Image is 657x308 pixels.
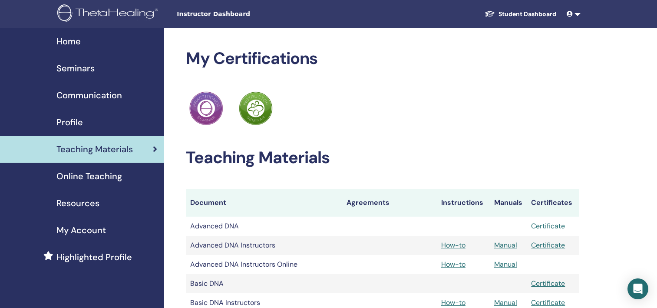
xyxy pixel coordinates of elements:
th: Document [186,189,342,217]
span: Online Teaching [56,170,122,183]
th: Manuals [490,189,527,217]
span: My Account [56,224,106,237]
span: Instructor Dashboard [177,10,307,19]
img: Practitioner [189,91,223,125]
th: Certificates [527,189,579,217]
img: Practitioner [239,91,273,125]
a: Manual [494,260,517,269]
td: Advanced DNA [186,217,342,236]
a: How-to [441,241,466,250]
div: Open Intercom Messenger [627,278,648,299]
a: Certificate [531,221,565,231]
a: Manual [494,298,517,307]
span: Resources [56,197,99,210]
h2: Teaching Materials [186,148,579,168]
a: Certificate [531,298,565,307]
a: Manual [494,241,517,250]
td: Advanced DNA Instructors [186,236,342,255]
td: Basic DNA [186,274,342,293]
span: Home [56,35,81,48]
h2: My Certifications [186,49,579,69]
span: Seminars [56,62,95,75]
a: Student Dashboard [478,6,563,22]
span: Profile [56,116,83,129]
th: Instructions [437,189,490,217]
span: Highlighted Profile [56,251,132,264]
span: Communication [56,89,122,102]
span: Teaching Materials [56,143,133,156]
a: How-to [441,260,466,269]
img: logo.png [57,4,161,24]
td: Advanced DNA Instructors Online [186,255,342,274]
a: Certificate [531,241,565,250]
a: How-to [441,298,466,307]
th: Agreements [342,189,437,217]
img: graduation-cap-white.svg [485,10,495,17]
a: Certificate [531,279,565,288]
